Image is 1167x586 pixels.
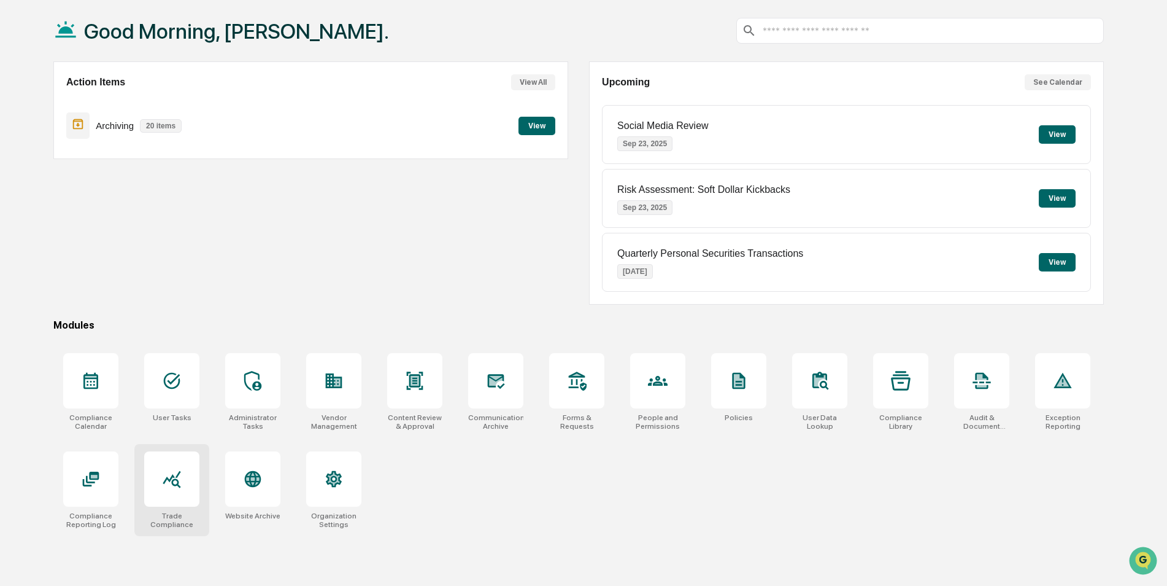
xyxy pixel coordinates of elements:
[617,184,790,195] p: Risk Assessment: Soft Dollar Kickbacks
[96,120,134,131] p: Archiving
[725,413,753,422] div: Policies
[225,512,280,520] div: Website Archive
[602,77,650,88] h2: Upcoming
[225,413,280,431] div: Administrator Tasks
[84,150,157,172] a: 🗄️Attestations
[122,208,148,217] span: Pylon
[153,413,191,422] div: User Tasks
[630,413,685,431] div: People and Permissions
[63,512,118,529] div: Compliance Reporting Log
[468,413,523,431] div: Communications Archive
[25,178,77,190] span: Data Lookup
[144,512,199,529] div: Trade Compliance
[617,120,709,131] p: Social Media Review
[511,74,555,90] button: View All
[873,413,928,431] div: Compliance Library
[7,150,84,172] a: 🖐️Preclearance
[617,248,803,259] p: Quarterly Personal Securities Transactions
[53,319,1104,331] div: Modules
[518,119,555,131] a: View
[792,413,847,431] div: User Data Lookup
[89,156,99,166] div: 🗄️
[1039,189,1076,208] button: View
[1035,413,1090,431] div: Exception Reporting
[1025,74,1091,90] button: See Calendar
[66,77,125,88] h2: Action Items
[140,119,182,133] p: 20 items
[12,156,22,166] div: 🖐️
[12,94,34,116] img: 1746055101610-c473b297-6a78-478c-a979-82029cc54cd1
[87,208,148,217] a: Powered byPylon
[209,98,223,112] button: Start new chat
[1039,125,1076,144] button: View
[549,413,604,431] div: Forms & Requests
[1128,545,1161,579] iframe: Open customer support
[518,117,555,135] button: View
[12,26,223,45] p: How can we help?
[101,155,152,167] span: Attestations
[1039,253,1076,272] button: View
[387,413,442,431] div: Content Review & Approval
[12,179,22,189] div: 🔎
[617,264,653,279] p: [DATE]
[954,413,1009,431] div: Audit & Document Logs
[7,173,82,195] a: 🔎Data Lookup
[63,413,118,431] div: Compliance Calendar
[25,155,79,167] span: Preclearance
[42,94,201,106] div: Start new chat
[306,413,361,431] div: Vendor Management
[42,106,155,116] div: We're available if you need us!
[617,200,672,215] p: Sep 23, 2025
[617,136,672,151] p: Sep 23, 2025
[306,512,361,529] div: Organization Settings
[84,19,389,44] h1: Good Morning, [PERSON_NAME].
